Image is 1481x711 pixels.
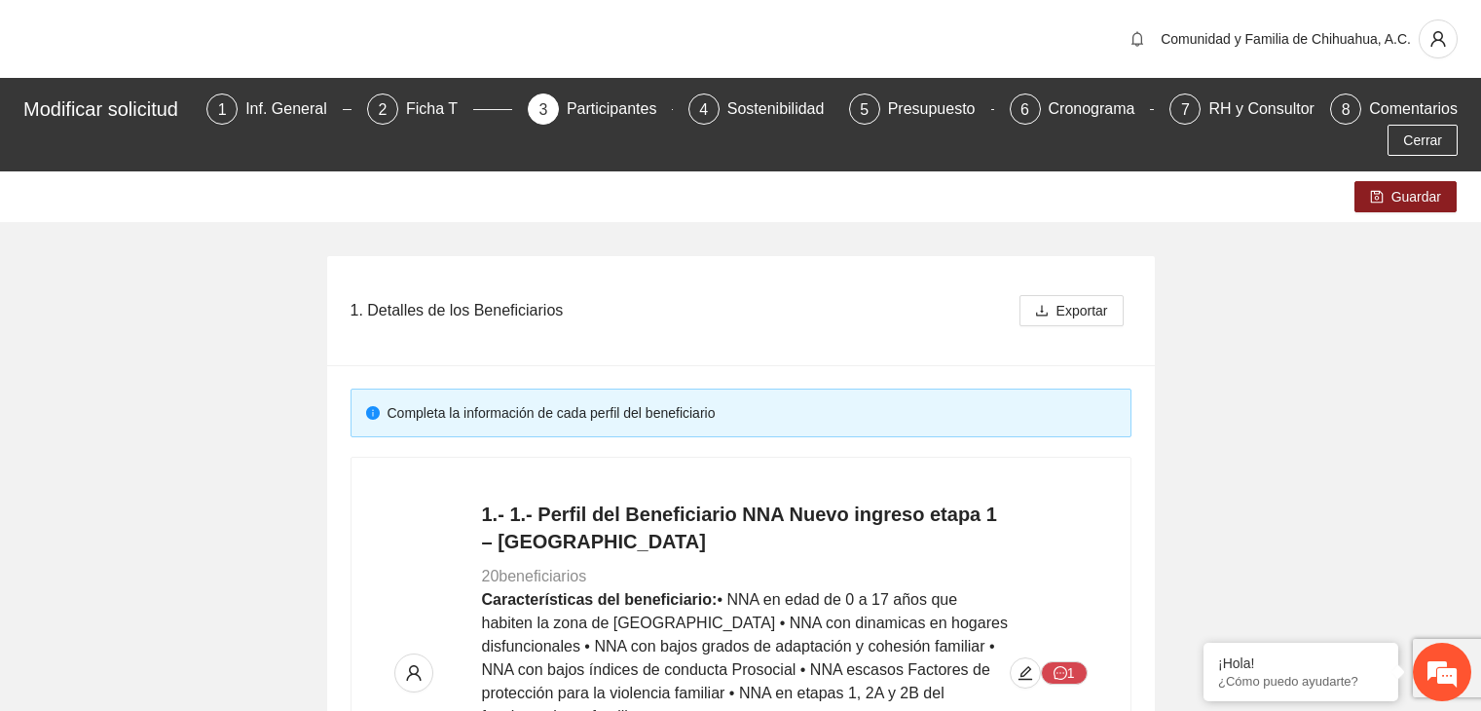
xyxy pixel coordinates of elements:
strong: Características del beneficiario: [482,591,718,608]
button: edit [1010,657,1041,689]
span: 1 [218,101,227,118]
div: Presupuesto [888,94,991,125]
span: 5 [860,101,869,118]
button: message1 [1041,661,1088,685]
span: Comunidad y Familia de Chihuahua, A.C. [1161,31,1411,47]
div: Inf. General [245,94,343,125]
div: 1. Detalles de los Beneficiarios [351,282,1012,338]
p: ¿Cómo puedo ayudarte? [1218,674,1384,689]
div: Ficha T [406,94,473,125]
div: Modificar solicitud [23,94,195,125]
div: Participantes [567,94,673,125]
span: 3 [538,101,547,118]
span: bell [1123,31,1152,47]
span: 4 [699,101,708,118]
span: edit [1011,665,1040,681]
div: Comentarios [1369,94,1458,125]
span: 8 [1342,101,1351,118]
button: user [1419,19,1458,58]
div: 4Sostenibilidad [688,94,833,125]
div: Sostenibilidad [727,94,840,125]
span: 20 beneficiarios [482,568,587,584]
span: Cerrar [1403,130,1442,151]
span: Guardar [1391,186,1441,207]
div: 3Participantes [528,94,673,125]
div: 2Ficha T [367,94,512,125]
div: RH y Consultores [1208,94,1346,125]
div: Completa la información de cada perfil del beneficiario [388,402,1116,424]
div: 6Cronograma [1010,94,1155,125]
div: 7RH y Consultores [1169,94,1314,125]
span: Exportar [1056,300,1108,321]
button: downloadExportar [1019,295,1124,326]
span: user [395,664,432,682]
span: download [1035,304,1049,319]
span: message [1054,666,1067,682]
div: 5Presupuesto [849,94,994,125]
div: ¡Hola! [1218,655,1384,671]
div: 1Inf. General [206,94,352,125]
span: 2 [379,101,388,118]
span: save [1370,190,1384,206]
button: saveGuardar [1354,181,1457,212]
button: Cerrar [1388,125,1458,156]
span: user [1420,30,1457,48]
div: 8Comentarios [1330,94,1458,125]
div: Cronograma [1049,94,1151,125]
h4: 1.- 1.- Perfil del Beneficiario NNA Nuevo ingreso etapa 1 – [GEOGRAPHIC_DATA] [482,501,1010,555]
button: user [394,654,433,692]
span: info-circle [366,406,380,420]
span: 6 [1020,101,1029,118]
button: bell [1122,23,1153,55]
span: 7 [1181,101,1190,118]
